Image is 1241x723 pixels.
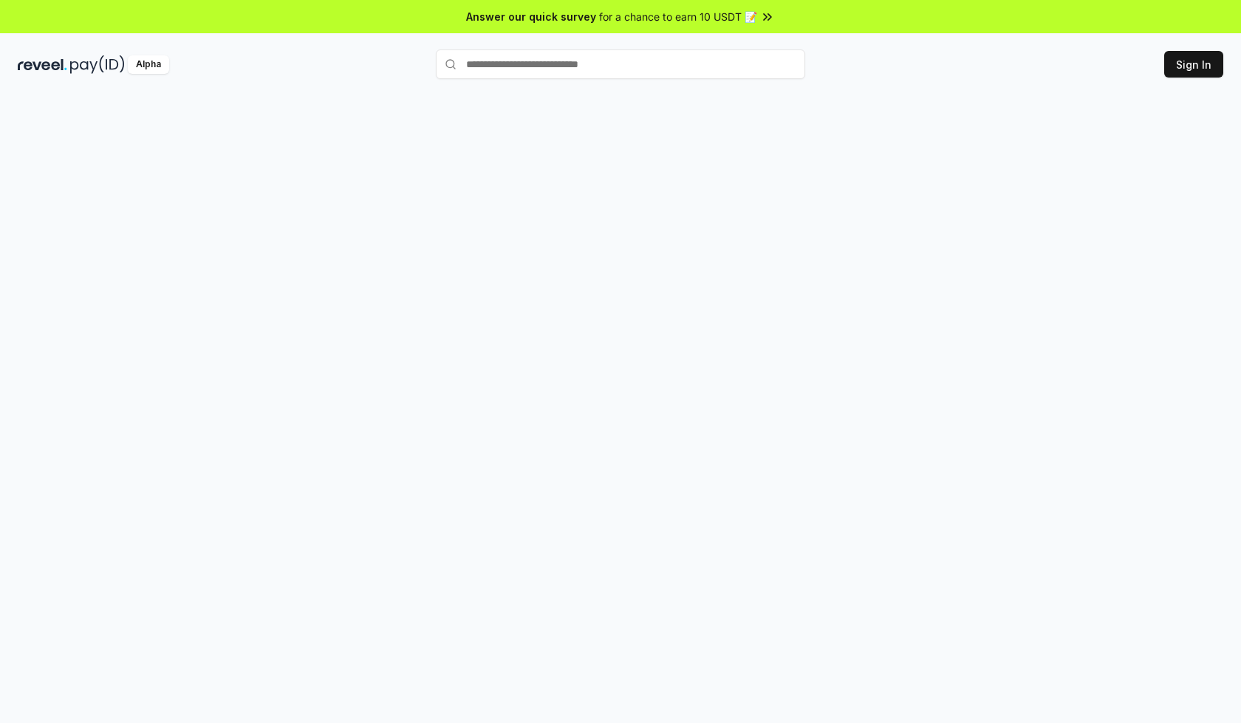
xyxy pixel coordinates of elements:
[1164,51,1223,78] button: Sign In
[18,55,67,74] img: reveel_dark
[466,9,596,24] span: Answer our quick survey
[128,55,169,74] div: Alpha
[70,55,125,74] img: pay_id
[599,9,757,24] span: for a chance to earn 10 USDT 📝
